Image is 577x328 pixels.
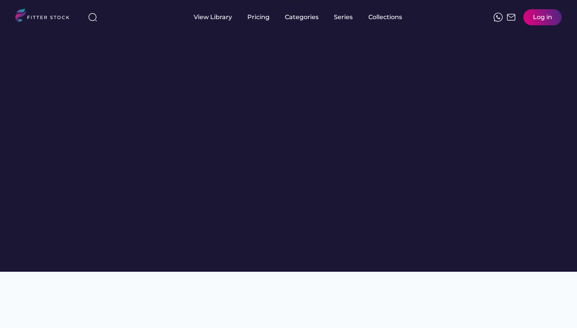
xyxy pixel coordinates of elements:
[368,13,402,21] div: Collections
[334,13,353,21] div: Series
[507,13,516,22] img: Frame%2051.svg
[285,4,295,11] div: fvck
[285,13,319,21] div: Categories
[247,13,270,21] div: Pricing
[494,13,503,22] img: meteor-icons_whatsapp%20%281%29.svg
[88,13,97,22] img: search-normal%203.svg
[533,13,552,21] div: Log in
[194,13,232,21] div: View Library
[15,8,76,24] img: LOGO.svg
